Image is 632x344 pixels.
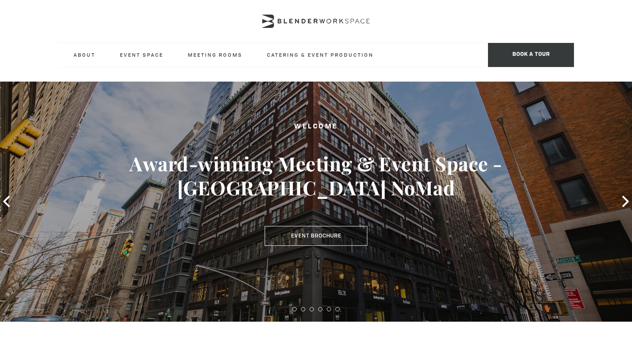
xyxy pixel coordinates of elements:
a: Meeting Rooms [181,43,249,67]
a: Catering & Event Production [260,43,380,67]
h3: Award-winning Meeting & Event Space - [GEOGRAPHIC_DATA] NoMad [32,152,601,200]
a: Event Space [113,43,170,67]
span: Book a tour [488,43,574,67]
a: About [67,43,102,67]
h2: Welcome [32,122,601,133]
a: Event Brochure [265,226,368,246]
